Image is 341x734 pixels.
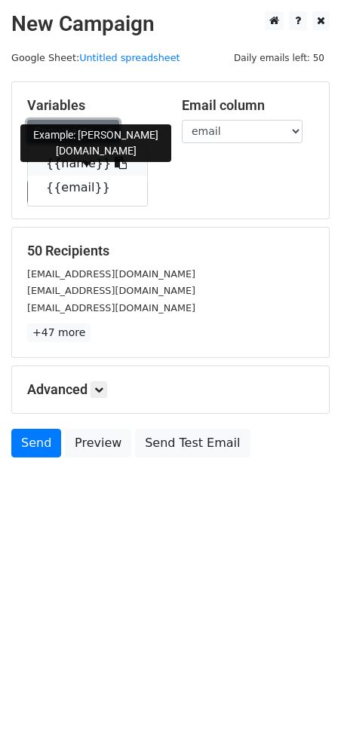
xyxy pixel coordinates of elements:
[135,429,250,457] a: Send Test Email
[266,662,341,734] iframe: Chat Widget
[20,124,171,162] div: Example: [PERSON_NAME][DOMAIN_NAME]
[27,268,195,280] small: [EMAIL_ADDRESS][DOMAIN_NAME]
[79,52,180,63] a: Untitled spreadsheet
[65,429,131,457] a: Preview
[182,97,314,114] h5: Email column
[27,285,195,296] small: [EMAIL_ADDRESS][DOMAIN_NAME]
[27,323,91,342] a: +47 more
[229,50,330,66] span: Daily emails left: 50
[11,11,330,37] h2: New Campaign
[28,176,147,200] a: {{email}}
[11,52,180,63] small: Google Sheet:
[229,52,330,63] a: Daily emails left: 50
[27,243,314,259] h5: 50 Recipients
[27,302,195,313] small: [EMAIL_ADDRESS][DOMAIN_NAME]
[27,381,314,398] h5: Advanced
[27,97,159,114] h5: Variables
[11,429,61,457] a: Send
